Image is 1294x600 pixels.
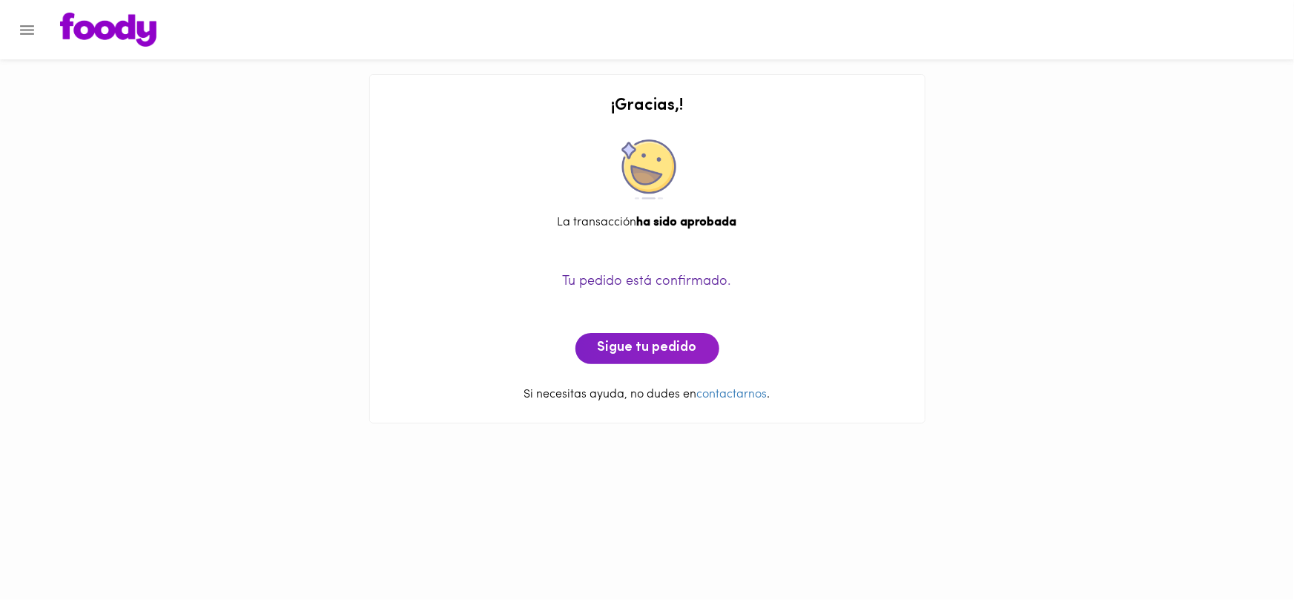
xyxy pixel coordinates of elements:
iframe: Messagebird Livechat Widget [1208,514,1279,585]
span: Tu pedido está confirmado. [563,275,732,289]
img: logo.png [60,13,156,47]
b: ha sido aprobada [637,217,737,228]
img: approved.png [618,139,677,200]
button: Menu [9,12,45,48]
span: Sigue tu pedido [598,340,697,357]
div: La transacción [385,214,910,231]
h2: ¡ Gracias , ! [385,97,910,115]
p: Si necesitas ayuda, no dudes en . [385,386,910,403]
a: contactarnos [697,389,768,400]
button: Sigue tu pedido [575,333,719,364]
